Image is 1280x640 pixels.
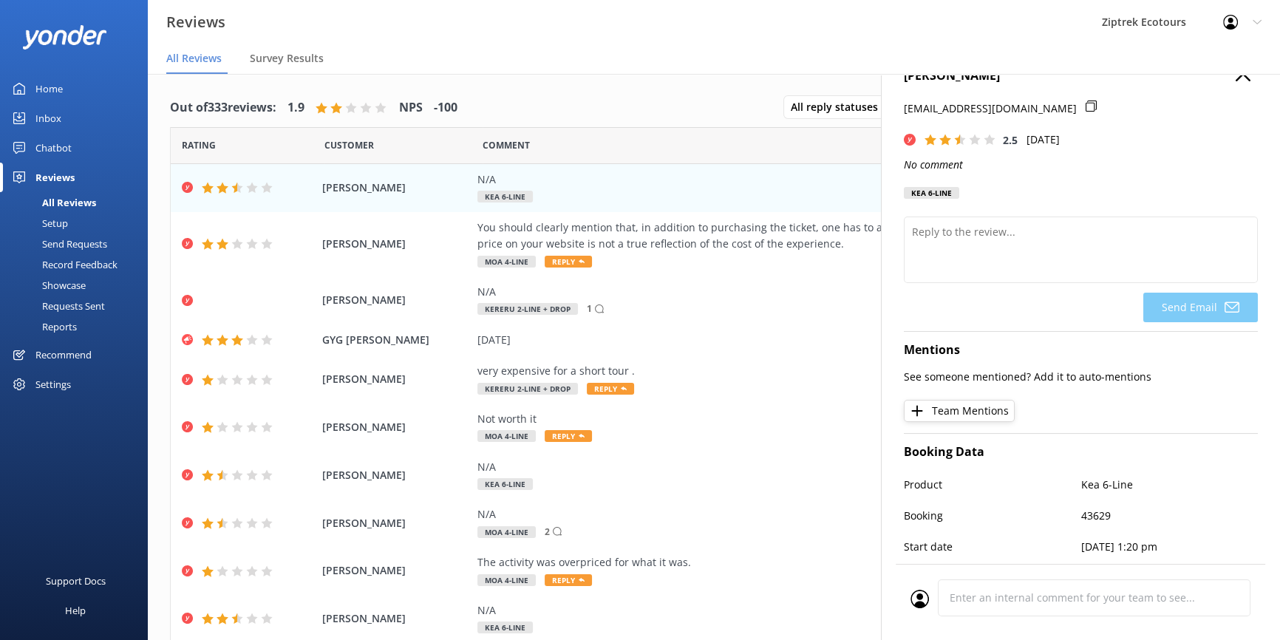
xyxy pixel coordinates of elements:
div: Inbox [35,103,61,133]
h4: -100 [434,98,457,118]
button: Close [1236,67,1250,83]
p: Product [904,477,1081,493]
img: yonder-white-logo.png [22,25,107,50]
span: Kea 6-Line [477,622,533,633]
span: [PERSON_NAME] [322,180,470,196]
h4: Mentions [904,341,1258,360]
div: Send Requests [9,234,107,254]
div: N/A [477,171,1150,188]
a: Reports [9,316,148,337]
p: Kea 6-Line [1081,477,1259,493]
h4: NPS [399,98,423,118]
span: Moa 4-Line [477,256,536,268]
a: Record Feedback [9,254,148,275]
div: Reviews [35,163,75,192]
h4: Out of 333 reviews: [170,98,276,118]
span: Moa 4-Line [477,574,536,586]
div: [DATE] [477,332,1150,348]
span: [PERSON_NAME] [322,562,470,579]
div: You should clearly mention that, in addition to purchasing the ticket, one has to also purchase a... [477,219,1150,253]
p: 2 [545,525,550,539]
div: Kea 6-Line [904,187,959,199]
span: Survey Results [250,51,324,66]
div: Support Docs [46,566,106,596]
a: Send Requests [9,234,148,254]
p: [DATE] 1:20 pm [1081,539,1259,555]
span: [PERSON_NAME] [322,515,470,531]
span: Date [182,138,216,152]
span: [PERSON_NAME] [322,236,470,252]
h4: [PERSON_NAME] [904,67,1258,86]
span: All Reviews [166,51,222,66]
div: Home [35,74,63,103]
div: Settings [35,370,71,399]
img: user_profile.svg [910,590,929,608]
button: Team Mentions [904,400,1015,422]
span: 2.5 [1003,133,1018,147]
h4: 1.9 [287,98,304,118]
i: No comment [904,157,963,171]
span: [PERSON_NAME] [322,610,470,627]
span: [PERSON_NAME] [322,371,470,387]
span: Reply [545,256,592,268]
div: Chatbot [35,133,72,163]
a: Setup [9,213,148,234]
div: Record Feedback [9,254,118,275]
h3: Reviews [166,10,225,34]
div: Setup [9,213,68,234]
p: [EMAIL_ADDRESS][DOMAIN_NAME] [904,101,1077,117]
p: 43629 [1081,508,1259,524]
div: Showcase [9,275,86,296]
span: Moa 4-Line [477,430,536,442]
div: All Reviews [9,192,96,213]
div: very expensive for a short tour . [477,363,1150,379]
div: Recommend [35,340,92,370]
p: [DATE] [1027,132,1060,148]
span: [PERSON_NAME] [322,292,470,308]
span: Kereru 2-Line + Drop [477,303,578,315]
div: Not worth it [477,411,1150,427]
span: Date [324,138,374,152]
span: Kea 6-Line [477,478,533,490]
span: Kea 6-Line [477,191,533,202]
p: Start date [904,539,1081,555]
span: Reply [545,574,592,586]
p: 1 [587,302,592,316]
span: Reply [545,430,592,442]
span: Question [483,138,530,152]
span: All reply statuses [791,99,887,115]
div: N/A [477,284,1150,300]
span: Moa 4-Line [477,526,536,538]
span: [PERSON_NAME] [322,419,470,435]
div: N/A [477,602,1150,619]
div: N/A [477,459,1150,475]
div: Reports [9,316,77,337]
span: Reply [587,383,634,395]
div: Requests Sent [9,296,105,316]
span: Kereru 2-Line + Drop [477,383,578,395]
div: The activity was overpriced for what it was. [477,554,1150,571]
span: GYG [PERSON_NAME] [322,332,470,348]
div: N/A [477,506,1150,522]
p: See someone mentioned? Add it to auto-mentions [904,369,1258,385]
p: Booking [904,508,1081,524]
h4: Booking Data [904,443,1258,462]
div: Help [65,596,86,625]
span: [PERSON_NAME] [322,467,470,483]
a: Requests Sent [9,296,148,316]
a: All Reviews [9,192,148,213]
a: Showcase [9,275,148,296]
